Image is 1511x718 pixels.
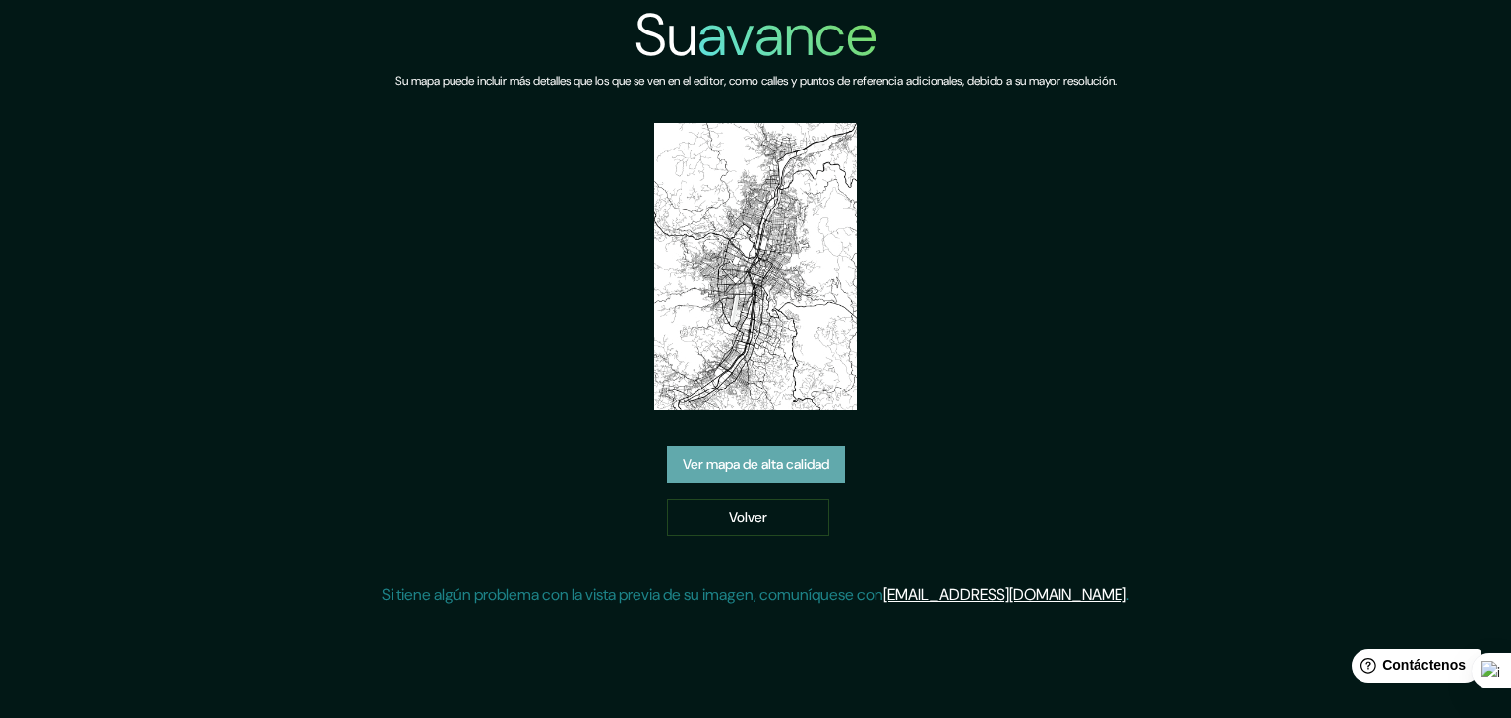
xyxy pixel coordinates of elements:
[382,584,883,605] font: Si tiene algún problema con la vista previa de su imagen, comuníquese con
[667,499,829,536] a: Volver
[654,123,858,410] img: vista previa del mapa creado
[683,455,829,473] font: Ver mapa de alta calidad
[1336,641,1489,696] iframe: Lanzador de widgets de ayuda
[1126,584,1129,605] font: .
[395,73,1117,89] font: Su mapa puede incluir más detalles que los que se ven en el editor, como calles y puntos de refer...
[883,584,1126,605] a: [EMAIL_ADDRESS][DOMAIN_NAME]
[667,446,845,483] a: Ver mapa de alta calidad
[729,509,767,526] font: Volver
